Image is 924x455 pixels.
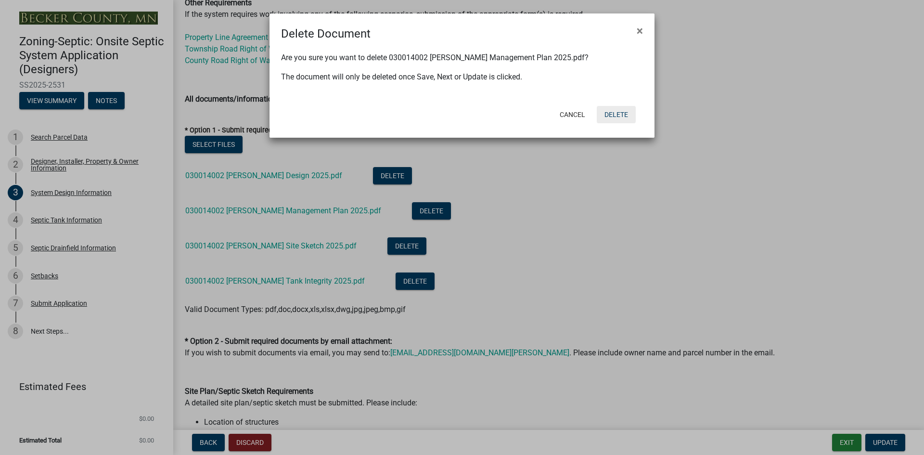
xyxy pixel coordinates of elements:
button: Close [629,17,651,44]
button: Cancel [552,106,593,123]
span: × [637,24,643,38]
h4: Delete Document [281,25,371,42]
p: Are you sure you want to delete 030014002 [PERSON_NAME] Management Plan 2025.pdf? [281,52,643,64]
button: Delete [597,106,636,123]
p: The document will only be deleted once Save, Next or Update is clicked. [281,71,643,83]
